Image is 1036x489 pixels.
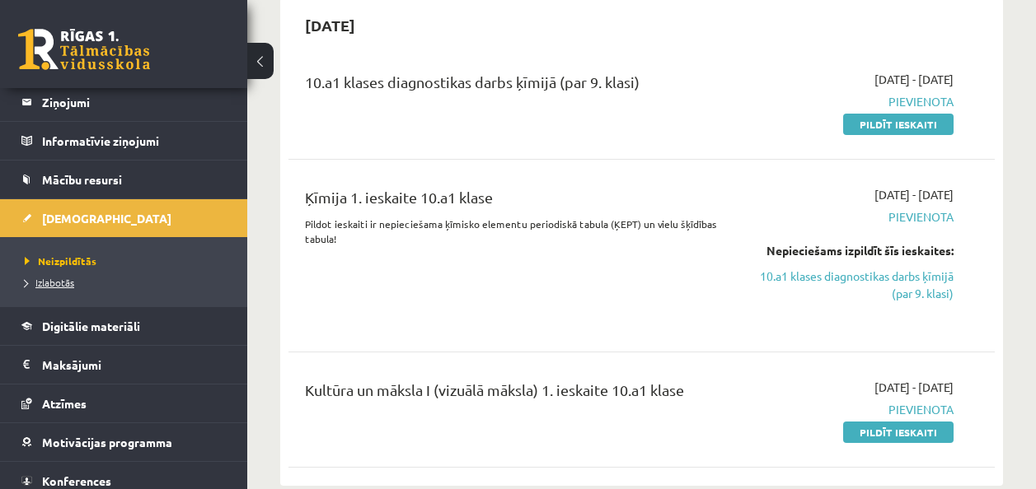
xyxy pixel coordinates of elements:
span: Neizpildītās [25,254,96,268]
span: [DATE] - [DATE] [874,186,954,203]
a: Digitālie materiāli [21,307,227,345]
a: Pildīt ieskaiti [843,421,954,443]
span: Izlabotās [25,276,74,289]
a: Informatīvie ziņojumi [21,122,227,160]
a: 10.a1 klases diagnostikas darbs ķīmijā (par 9. klasi) [754,268,954,302]
a: Rīgas 1. Tālmācības vidusskola [18,29,150,70]
span: Motivācijas programma [42,435,172,449]
h2: [DATE] [288,6,372,44]
a: Ziņojumi [21,83,227,121]
span: Pievienota [754,93,954,110]
legend: Maksājumi [42,346,227,384]
a: Atzīmes [21,384,227,422]
a: Pildīt ieskaiti [843,114,954,135]
p: Pildot ieskaiti ir nepieciešama ķīmisko elementu periodiskā tabula (ĶEPT) un vielu šķīdības tabula! [305,217,729,246]
div: Ķīmija 1. ieskaite 10.a1 klase [305,186,729,217]
span: Mācību resursi [42,172,122,187]
div: Nepieciešams izpildīt šīs ieskaites: [754,242,954,259]
span: Atzīmes [42,396,87,411]
a: Neizpildītās [25,254,231,268]
span: Digitālie materiāli [42,319,140,333]
div: Kultūra un māksla I (vizuālā māksla) 1. ieskaite 10.a1 klase [305,379,729,409]
span: Konferences [42,473,111,488]
span: [DATE] - [DATE] [874,71,954,88]
legend: Ziņojumi [42,83,227,121]
a: Motivācijas programma [21,423,227,461]
a: Maksājumi [21,346,227,384]
div: 10.a1 klases diagnostikas darbs ķīmijā (par 9. klasi) [305,71,729,101]
span: [DEMOGRAPHIC_DATA] [42,211,171,226]
span: Pievienota [754,401,954,418]
a: Mācību resursi [21,161,227,198]
legend: Informatīvie ziņojumi [42,122,227,160]
a: [DEMOGRAPHIC_DATA] [21,199,227,237]
span: [DATE] - [DATE] [874,379,954,396]
span: Pievienota [754,208,954,226]
a: Izlabotās [25,275,231,290]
